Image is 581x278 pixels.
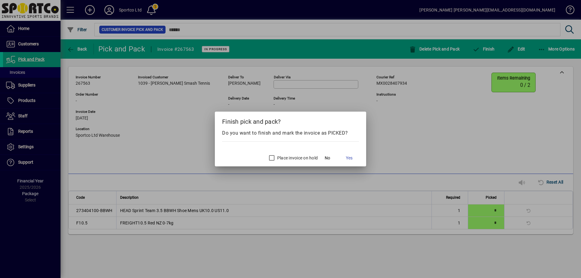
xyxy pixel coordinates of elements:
[222,129,359,137] div: Do you want to finish and mark the invoice as PICKED?
[276,155,318,161] label: Place invoice on hold
[346,155,353,161] span: Yes
[325,155,330,161] span: No
[318,152,337,163] button: No
[215,112,366,129] h2: Finish pick and pack?
[340,152,359,163] button: Yes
